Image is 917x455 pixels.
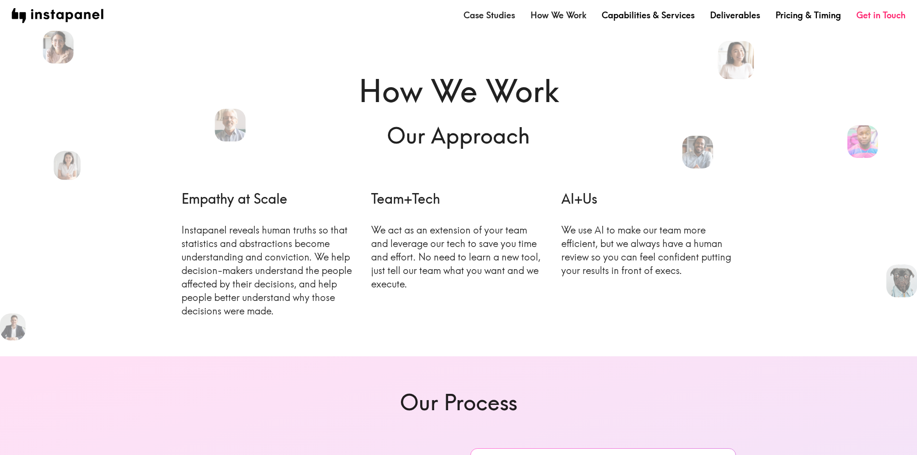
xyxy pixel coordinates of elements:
[371,223,546,291] p: We act as an extension of your team and leverage our tech to save you time and effort. No need to...
[856,9,905,21] a: Get in Touch
[181,69,736,113] h1: How We Work
[181,223,356,318] p: Instapanel reveals human truths so that statistics and abstractions become understanding and conv...
[561,223,736,277] p: We use AI to make our team more efficient, but we always have a human review so you can feel conf...
[602,9,695,21] a: Capabilities & Services
[775,9,841,21] a: Pricing & Timing
[561,189,736,208] h6: AI+Us
[464,9,515,21] a: Case Studies
[710,9,760,21] a: Deliverables
[371,189,546,208] h6: Team+Tech
[12,8,103,23] img: instapanel
[530,9,586,21] a: How We Work
[181,189,356,208] h6: Empathy at Scale
[181,387,736,417] h6: Our Process
[181,120,736,151] h6: Our Approach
